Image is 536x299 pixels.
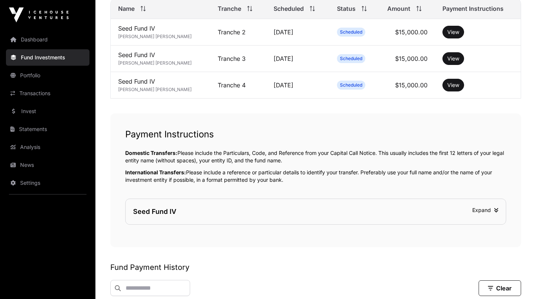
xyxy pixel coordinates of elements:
[6,121,89,137] a: Statements
[6,49,89,66] a: Fund Investments
[6,85,89,102] a: Transactions
[6,157,89,173] a: News
[266,72,330,99] td: [DATE]
[110,262,521,272] h2: Fund Payment History
[210,46,266,72] td: Tranche 3
[499,263,536,299] iframe: Chat Widget
[395,55,428,62] span: $15,000.00
[125,169,186,175] span: International Transfers:
[9,7,69,22] img: Icehouse Ventures Logo
[387,4,410,13] span: Amount
[442,26,464,38] button: View
[340,56,362,62] span: Scheduled
[395,81,428,89] span: $15,000.00
[125,150,177,156] span: Domestic Transfers:
[210,72,266,99] td: Tranche 4
[442,52,464,65] button: View
[6,103,89,119] a: Invest
[337,4,356,13] span: Status
[218,4,241,13] span: Tranche
[442,4,504,13] span: Payment Instructions
[133,206,176,217] div: Seed Fund IV
[6,175,89,191] a: Settings
[111,46,210,72] td: Seed Fund IV
[442,79,464,91] button: View
[472,207,498,213] span: Expand
[111,72,210,99] td: Seed Fund IV
[340,29,362,35] span: Scheduled
[479,280,521,296] button: Clear
[340,82,362,88] span: Scheduled
[6,67,89,84] a: Portfolio
[210,19,266,46] td: Tranche 2
[118,34,192,39] span: [PERSON_NAME] [PERSON_NAME]
[125,169,506,184] p: Please include a reference or particular details to identify your transfer. Preferably use your f...
[6,31,89,48] a: Dashboard
[118,60,192,66] span: [PERSON_NAME] [PERSON_NAME]
[118,87,192,92] span: [PERSON_NAME] [PERSON_NAME]
[266,19,330,46] td: [DATE]
[111,19,210,46] td: Seed Fund IV
[125,149,506,164] p: Please include the Particulars, Code, and Reference from your Capital Call Notice. This usually i...
[6,139,89,155] a: Analysis
[118,4,135,13] span: Name
[266,46,330,72] td: [DATE]
[395,28,428,36] span: $15,000.00
[274,4,304,13] span: Scheduled
[125,128,506,140] h1: Payment Instructions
